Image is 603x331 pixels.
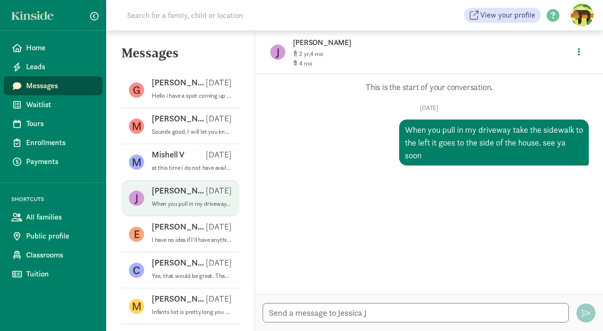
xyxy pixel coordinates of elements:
p: I have no idea if I'll have anything available at this time. My rates are 255 a week [152,236,232,244]
figure: C [129,263,144,278]
span: 4 [310,50,323,58]
figure: J [270,45,285,60]
p: [DATE] [206,113,232,124]
p: [DATE] [206,77,232,88]
p: Hello i have a spot coming up and wondering if you are still interested or want to be taken off t... [152,92,232,100]
span: Messages [26,80,95,92]
a: View your profile [464,8,541,23]
figure: M [129,155,144,170]
span: All families [26,211,95,223]
p: [PERSON_NAME] [152,221,206,232]
figure: M [129,299,144,314]
a: Payments [4,152,102,171]
h5: Messages [106,46,255,68]
p: [PERSON_NAME] [152,293,206,304]
figure: J [129,191,144,206]
span: Home [26,42,95,54]
p: When you pull in my driveway take the sidewalk to the left it goes to the side of the house. see ... [152,200,232,208]
span: 4 [299,59,312,67]
span: 2 [299,50,310,58]
a: Enrollments [4,133,102,152]
span: Waitlist [26,99,95,110]
a: Leads [4,57,102,76]
a: Classrooms [4,246,102,265]
p: [PERSON_NAME] [152,113,206,124]
a: All families [4,208,102,227]
p: [DATE] [206,257,232,268]
a: Messages [4,76,102,95]
a: Home [4,38,102,57]
div: When you pull in my driveway take the sidewalk to the left it goes to the side of the house. see ... [399,120,589,165]
p: This is the start of your conversation. [269,82,589,93]
a: Public profile [4,227,102,246]
figure: E [129,227,144,242]
span: Leads [26,61,95,73]
figure: M [129,119,144,134]
span: Public profile [26,230,95,242]
input: Search for a family, child or location [121,6,387,25]
p: at this time i do not have availability. y0u can signup for the waitlist on this site thank you [152,164,232,172]
span: Payments [26,156,95,167]
p: [PERSON_NAME] [152,77,206,88]
a: Waitlist [4,95,102,114]
span: Classrooms [26,249,95,261]
p: [DATE] [269,104,589,112]
a: Tours [4,114,102,133]
p: Yes, that would be great. Thanks! [152,272,232,280]
p: Sounds good, I will let you know! Thanks! [152,128,232,136]
p: [PERSON_NAME] B [152,257,206,268]
span: Tours [26,118,95,129]
p: [DATE] [206,185,232,196]
figure: G [129,83,144,98]
p: [PERSON_NAME] [293,36,570,49]
span: Enrollments [26,137,95,148]
span: View your profile [480,9,535,21]
p: Infants list is pretty long you can still get on it if you would like. I'm currently full [152,308,232,316]
a: Tuition [4,265,102,284]
p: [PERSON_NAME] [152,185,206,196]
p: [DATE] [206,221,232,232]
p: [DATE] [206,149,232,160]
p: [DATE] [206,293,232,304]
p: Mishell V [152,149,184,160]
span: Tuition [26,268,95,280]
